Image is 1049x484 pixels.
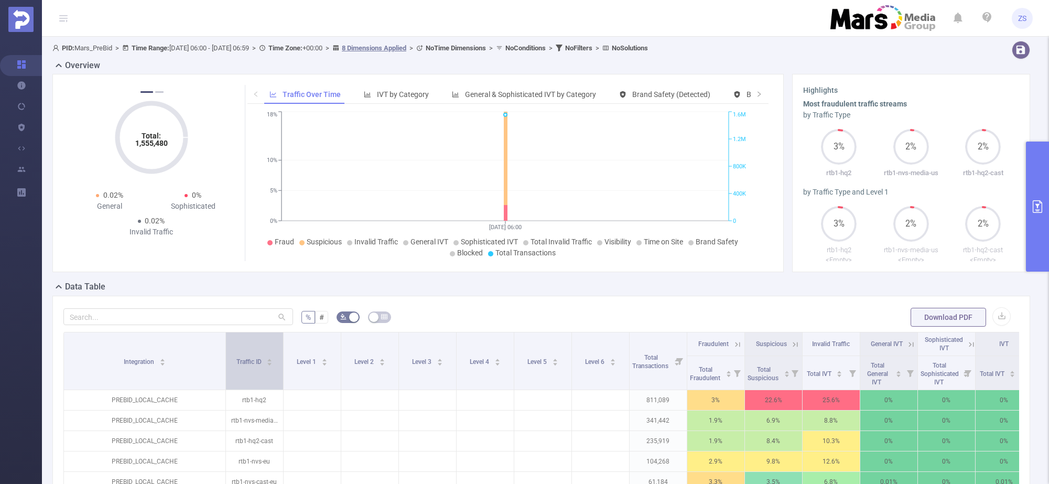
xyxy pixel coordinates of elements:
[319,313,324,321] span: #
[803,245,875,255] p: rtb1-hq2
[726,369,732,375] div: Sort
[630,451,687,471] p: 104,268
[552,361,558,364] i: icon: caret-down
[437,357,442,360] i: icon: caret-up
[630,390,687,410] p: 811,089
[748,366,780,382] span: Total Suspicious
[644,238,683,246] span: Time on Site
[159,357,165,360] i: icon: caret-up
[266,357,273,363] div: Sort
[354,238,398,246] span: Invalid Traffic
[494,357,500,360] i: icon: caret-up
[918,431,975,451] p: 0%
[62,44,74,52] b: PID:
[494,357,501,363] div: Sort
[495,249,556,257] span: Total Transactions
[756,91,762,97] i: icon: right
[321,357,328,363] div: Sort
[1010,373,1015,376] i: icon: caret-down
[898,256,924,264] span: <Empty>
[461,238,518,246] span: Sophisticated IVT
[630,431,687,451] p: 235,919
[860,431,917,451] p: 0%
[270,218,277,224] tspan: 0%
[965,143,1001,151] span: 2%
[52,44,648,52] span: Mars_PreBid [DATE] 06:00 - [DATE] 06:59 +00:00
[1018,356,1033,390] i: Filter menu
[875,245,947,255] p: rtb1-nvs-media-us
[813,340,850,348] span: Invalid Traffic
[527,358,548,365] span: Level 5
[552,357,558,363] div: Sort
[342,44,406,52] u: 8 Dimensions Applied
[903,356,917,390] i: Filter menu
[918,390,975,410] p: 0%
[297,358,318,365] span: Level 1
[226,451,283,471] p: rtb1-nvs-eu
[837,373,842,376] i: icon: caret-down
[733,163,746,170] tspan: 800K
[921,362,959,386] span: Total Sophisticated IVT
[784,369,790,372] i: icon: caret-up
[1010,369,1015,372] i: icon: caret-up
[696,238,738,246] span: Brand Safety
[267,357,273,360] i: icon: caret-up
[592,44,602,52] span: >
[1000,340,1009,348] span: IVT
[283,90,341,99] span: Traffic Over Time
[803,110,1019,121] div: by Traffic Type
[976,411,1033,431] p: 0%
[64,451,225,471] p: PREBID_LOCAL_CACHE
[565,44,592,52] b: No Filters
[803,187,1019,198] div: by Traffic Type and Level 1
[470,358,491,365] span: Level 4
[267,157,277,164] tspan: 10%
[124,358,156,365] span: Integration
[803,411,860,431] p: 8.8%
[821,143,857,151] span: 3%
[826,256,852,264] span: <Empty>
[970,256,996,264] span: <Empty>
[406,44,416,52] span: >
[733,190,746,197] tspan: 400K
[803,390,860,410] p: 25.6%
[322,44,332,52] span: >
[379,357,385,360] i: icon: caret-up
[947,245,1019,255] p: rtb1-hq2-cast
[140,91,153,93] button: 1
[612,44,648,52] b: No Solutions
[610,357,615,360] i: icon: caret-up
[976,431,1033,451] p: 0%
[452,91,459,98] i: icon: bar-chart
[745,390,802,410] p: 22.6%
[270,187,277,194] tspan: 5%
[803,451,860,471] p: 12.6%
[787,356,802,390] i: Filter menu
[159,357,166,363] div: Sort
[426,44,486,52] b: No Time Dimensions
[110,227,193,238] div: Invalid Traffic
[672,332,687,390] i: Filter menu
[726,373,731,376] i: icon: caret-down
[965,220,1001,228] span: 2%
[269,91,277,98] i: icon: line-chart
[960,356,975,390] i: Filter menu
[267,361,273,364] i: icon: caret-down
[8,7,34,32] img: Protected Media
[379,357,385,363] div: Sort
[192,191,201,199] span: 0%
[457,249,483,257] span: Blocked
[1018,8,1026,29] span: ZS
[687,411,744,431] p: 1.9%
[321,357,327,360] i: icon: caret-up
[845,356,860,390] i: Filter menu
[803,85,1019,96] h3: Highlights
[112,44,122,52] span: >
[412,358,433,365] span: Level 3
[837,369,842,372] i: icon: caret-up
[911,308,986,327] button: Download PDF
[585,358,606,365] span: Level 6
[226,390,283,410] p: rtb1-hq2
[103,191,123,199] span: 0.02%
[632,354,670,370] span: Total Transactions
